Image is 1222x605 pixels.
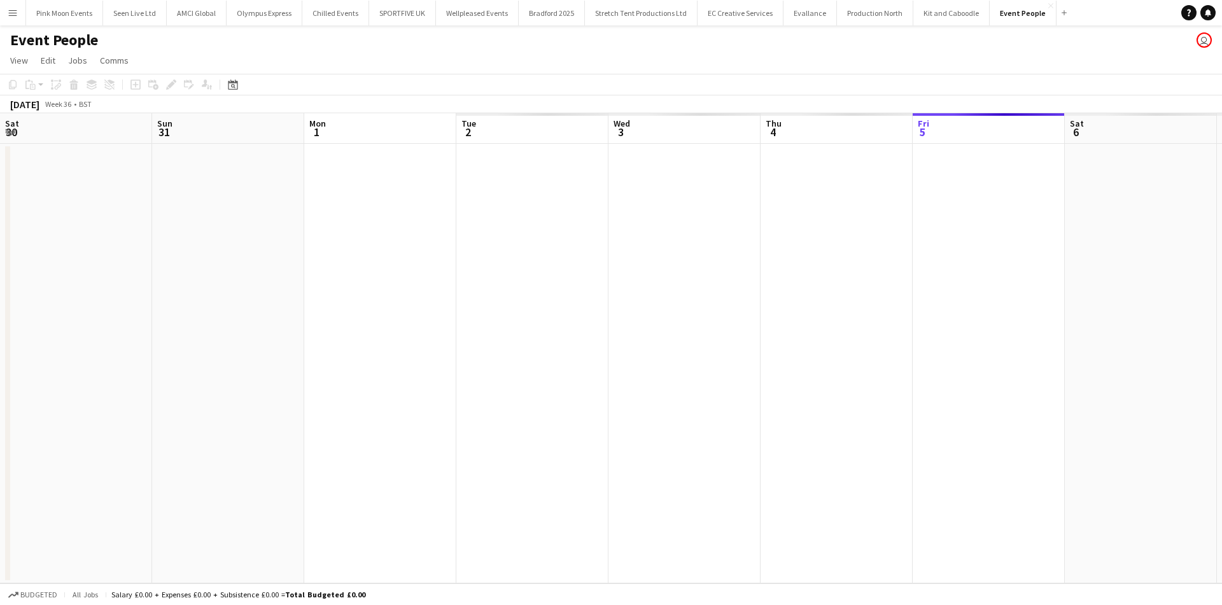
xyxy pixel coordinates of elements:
[5,118,19,129] span: Sat
[42,99,74,109] span: Week 36
[103,1,167,25] button: Seen Live Ltd
[614,118,630,129] span: Wed
[837,1,913,25] button: Production North
[227,1,302,25] button: Olympus Express
[519,1,585,25] button: Bradford 2025
[70,590,101,599] span: All jobs
[5,52,33,69] a: View
[167,1,227,25] button: AMCI Global
[1070,118,1084,129] span: Sat
[766,118,782,129] span: Thu
[461,118,476,129] span: Tue
[41,55,55,66] span: Edit
[990,1,1057,25] button: Event People
[302,1,369,25] button: Chilled Events
[612,125,630,139] span: 3
[436,1,519,25] button: Wellpleased Events
[918,118,929,129] span: Fri
[309,118,326,129] span: Mon
[63,52,92,69] a: Jobs
[307,125,326,139] span: 1
[1068,125,1084,139] span: 6
[100,55,129,66] span: Comms
[369,1,436,25] button: SPORTFIVE UK
[111,590,365,599] div: Salary £0.00 + Expenses £0.00 + Subsistence £0.00 =
[916,125,929,139] span: 5
[26,1,103,25] button: Pink Moon Events
[20,590,57,599] span: Budgeted
[460,125,476,139] span: 2
[157,118,172,129] span: Sun
[10,98,39,111] div: [DATE]
[10,31,98,50] h1: Event People
[95,52,134,69] a: Comms
[10,55,28,66] span: View
[1197,32,1212,48] app-user-avatar: Dominic Riley
[68,55,87,66] span: Jobs
[6,588,59,602] button: Budgeted
[698,1,783,25] button: EC Creative Services
[79,99,92,109] div: BST
[913,1,990,25] button: Kit and Caboodle
[36,52,60,69] a: Edit
[155,125,172,139] span: 31
[285,590,365,599] span: Total Budgeted £0.00
[764,125,782,139] span: 4
[783,1,837,25] button: Evallance
[3,125,19,139] span: 30
[585,1,698,25] button: Stretch Tent Productions Ltd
